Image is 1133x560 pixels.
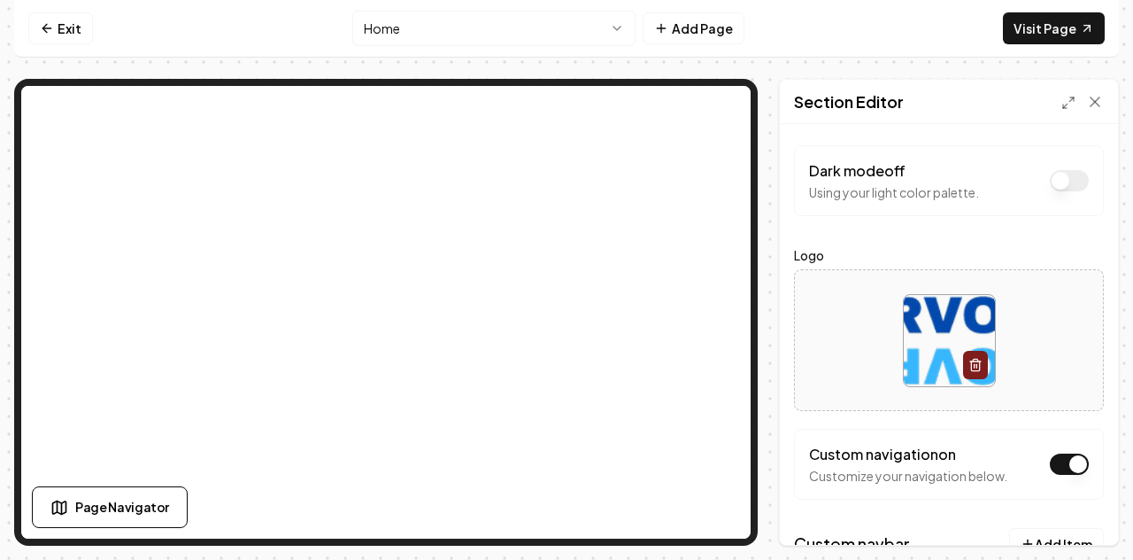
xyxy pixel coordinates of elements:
[75,498,169,517] span: Page Navigator
[1003,12,1105,44] a: Visit Page
[809,445,956,463] label: Custom navigation on
[809,161,906,180] label: Dark mode off
[32,486,188,528] button: Page Navigator
[794,532,910,556] h3: Custom navbar
[643,12,744,44] button: Add Page
[794,89,904,114] h2: Section Editor
[904,295,995,386] img: image
[809,183,979,201] p: Using your light color palette.
[28,12,93,44] a: Exit
[809,467,1007,485] p: Customize your navigation below.
[1009,528,1104,560] button: Add Item
[794,245,1104,266] label: Logo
